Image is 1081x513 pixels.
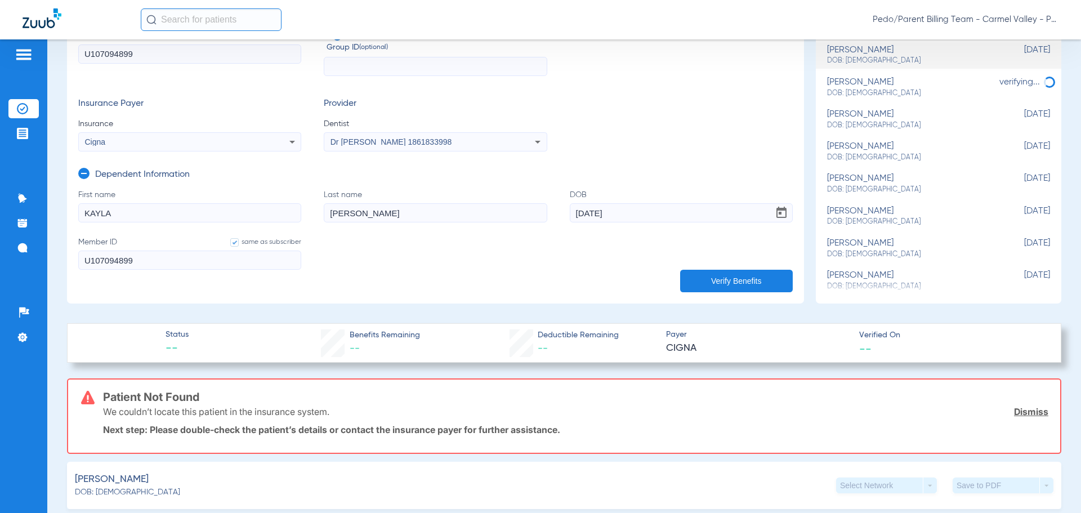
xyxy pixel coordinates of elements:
[81,391,95,404] img: error-icon
[324,189,547,222] label: Last name
[103,406,329,417] p: We couldn’t locate this patient in the insurance system.
[827,77,994,98] div: [PERSON_NAME]
[859,329,1043,341] span: Verified On
[538,344,548,354] span: --
[350,344,360,354] span: --
[219,237,301,248] label: same as subscriber
[827,109,994,130] div: [PERSON_NAME]
[827,238,994,259] div: [PERSON_NAME]
[166,341,189,357] span: --
[78,118,301,130] span: Insurance
[827,270,994,291] div: [PERSON_NAME]
[78,203,301,222] input: First name
[570,203,793,222] input: DOBOpen calendar
[999,78,1040,87] span: verifying...
[994,141,1050,162] span: [DATE]
[827,206,994,227] div: [PERSON_NAME]
[827,88,994,99] span: DOB: [DEMOGRAPHIC_DATA]
[23,8,61,28] img: Zuub Logo
[827,185,994,195] span: DOB: [DEMOGRAPHIC_DATA]
[103,391,1048,403] h3: Patient Not Found
[994,109,1050,130] span: [DATE]
[324,203,547,222] input: Last name
[78,44,301,64] input: Member ID
[327,42,547,53] span: Group ID
[78,30,301,77] label: Member ID
[873,14,1058,25] span: Pedo/Parent Billing Team - Carmel Valley - Pedo | The Super Dentists
[666,341,850,355] span: CIGNA
[994,45,1050,66] span: [DATE]
[78,251,301,270] input: Member IDsame as subscriber
[570,189,793,222] label: DOB
[350,329,420,341] span: Benefits Remaining
[827,217,994,227] span: DOB: [DEMOGRAPHIC_DATA]
[827,249,994,260] span: DOB: [DEMOGRAPHIC_DATA]
[141,8,282,31] input: Search for patients
[146,15,157,25] img: Search Icon
[994,173,1050,194] span: [DATE]
[994,206,1050,227] span: [DATE]
[666,329,850,341] span: Payer
[827,153,994,163] span: DOB: [DEMOGRAPHIC_DATA]
[827,121,994,131] span: DOB: [DEMOGRAPHIC_DATA]
[85,137,106,146] span: Cigna
[324,118,547,130] span: Dentist
[103,424,1048,435] p: Next step: Please double-check the patient’s details or contact the insurance payer for further a...
[994,238,1050,259] span: [DATE]
[770,202,793,224] button: Open calendar
[75,472,149,487] span: [PERSON_NAME]
[78,237,301,270] label: Member ID
[827,141,994,162] div: [PERSON_NAME]
[330,137,452,146] span: Dr [PERSON_NAME] 1861833998
[538,329,619,341] span: Deductible Remaining
[680,270,793,292] button: Verify Benefits
[994,270,1050,291] span: [DATE]
[78,99,301,110] h3: Insurance Payer
[1025,459,1081,513] iframe: Chat Widget
[827,173,994,194] div: [PERSON_NAME]
[359,42,388,53] small: (optional)
[859,342,872,354] span: --
[75,487,180,498] span: DOB: [DEMOGRAPHIC_DATA]
[166,329,189,341] span: Status
[827,56,994,66] span: DOB: [DEMOGRAPHIC_DATA]
[1014,406,1048,417] a: Dismiss
[78,189,301,222] label: First name
[15,48,33,61] img: hamburger-icon
[324,99,547,110] h3: Provider
[95,169,190,181] h3: Dependent Information
[827,45,994,66] div: [PERSON_NAME]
